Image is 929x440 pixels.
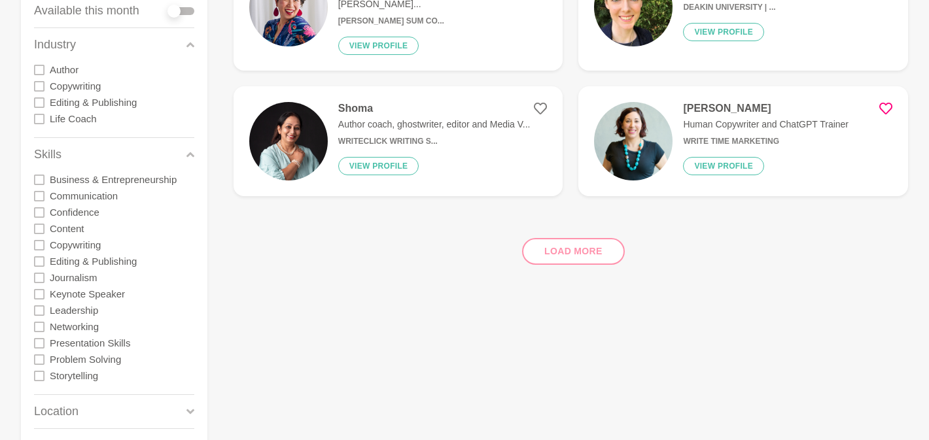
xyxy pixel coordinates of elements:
[683,102,849,115] h4: [PERSON_NAME]
[338,157,419,175] button: View profile
[50,188,118,204] label: Communication
[249,102,328,180] img: 431d3d945cabad6838fb9d9617418aa7b78b4a0b-5460x2695.jpg
[683,3,786,12] h6: Deakin University | ...
[50,302,98,318] label: Leadership
[50,367,98,384] label: Storytelling
[50,269,97,286] label: Journalism
[50,78,101,94] label: Copywriting
[50,335,130,351] label: Presentation Skills
[50,94,137,110] label: Editing & Publishing
[338,118,531,131] p: Author coach, ghostwriter, editor and Media V...
[338,37,419,55] button: View profile
[234,86,563,196] a: ShomaAuthor coach, ghostwriter, editor and Media V...WriteClick Writing S...View profile
[50,351,121,367] label: Problem Solving
[683,118,849,131] p: Human Copywriter and ChatGPT Trainer
[50,110,97,127] label: Life Coach
[34,2,139,20] p: Available this month
[50,220,84,237] label: Content
[50,204,99,220] label: Confidence
[34,403,79,420] p: Location
[34,146,61,163] p: Skills
[34,36,76,54] p: Industry
[338,16,548,26] h6: [PERSON_NAME] Sum Co...
[50,286,125,302] label: Keynote Speaker
[50,318,99,335] label: Networking
[50,61,79,78] label: Author
[50,237,101,253] label: Copywriting
[338,102,531,115] h4: Shoma
[683,137,849,146] h6: Write Time Marketing
[50,253,137,269] label: Editing & Publishing
[683,23,764,41] button: View profile
[50,171,177,188] label: Business & Entrepreneurship
[578,86,908,196] a: [PERSON_NAME]Human Copywriter and ChatGPT TrainerWrite Time MarketingView profile
[338,137,531,146] h6: WriteClick Writing S...
[594,102,673,180] img: d23c5d747409ddbc4b9e56d76c517aa97c00692b-1080x1080.png
[683,157,764,175] button: View profile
